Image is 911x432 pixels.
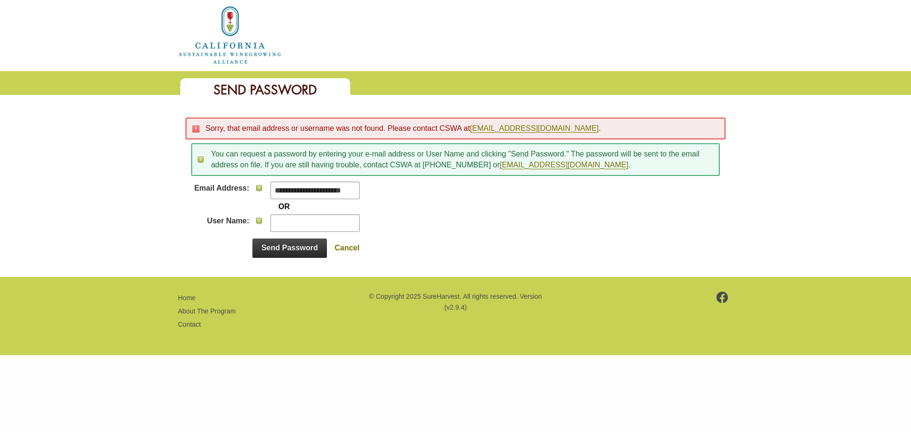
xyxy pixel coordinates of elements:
[178,5,282,65] img: logo_cswa2x.png
[716,292,728,303] img: footer-facebook.png
[368,291,543,313] p: © Copyright 2025 SureHarvest. All rights reserved. Version (v2.9.4)
[470,124,599,133] a: [EMAIL_ADDRESS][DOMAIN_NAME]
[178,294,195,302] a: Home
[327,239,367,257] a: Cancel
[186,183,263,193] a: Email Address:
[205,124,601,133] span: Sorry, that email address or username was not found. Please contact CSWA at .
[214,82,317,98] span: Send Password
[279,201,445,212] div: OR
[178,307,236,315] a: About The Program
[186,216,263,226] a: User Name:
[211,150,700,169] span: You can request a password by entering your e-mail address or User Name and clicking "Send Passwo...
[252,239,327,258] a: Send Password
[178,30,282,38] a: Home
[500,161,628,169] a: [EMAIL_ADDRESS][DOMAIN_NAME]
[178,321,201,328] a: Contact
